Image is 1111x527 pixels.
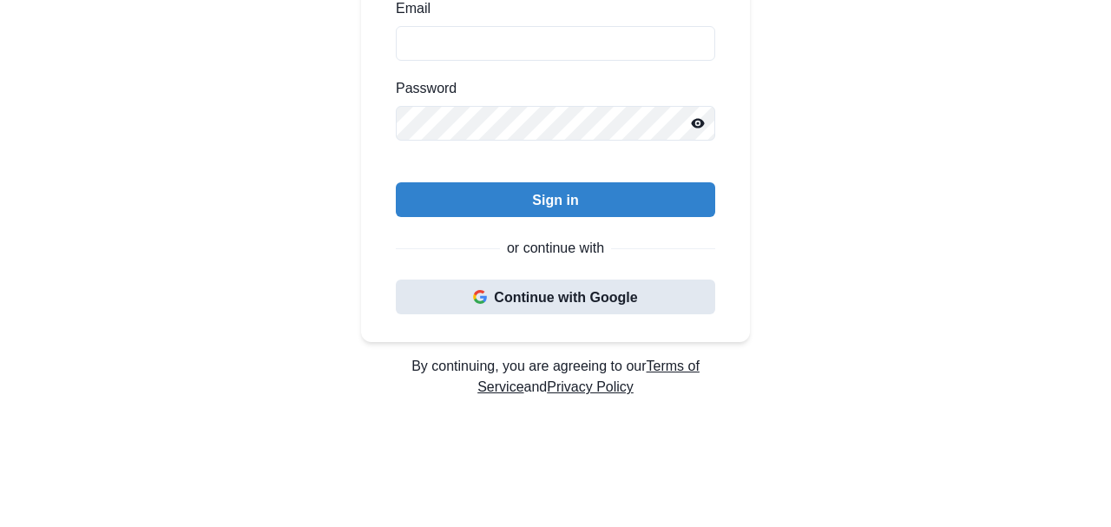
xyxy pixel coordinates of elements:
[680,106,715,141] button: Reveal password
[396,182,715,217] button: Sign in
[396,280,715,314] button: Continue with Google
[507,238,604,259] p: or continue with
[477,359,700,394] a: Terms of Service
[396,78,705,99] label: Password
[547,379,634,394] a: Privacy Policy
[361,356,750,398] p: By continuing, you are agreeing to our and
